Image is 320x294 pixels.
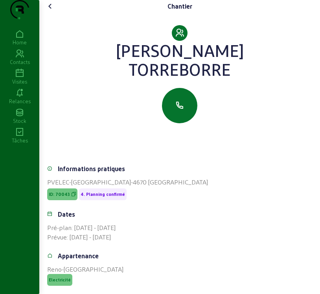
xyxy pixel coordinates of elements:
span: 4. Planning confirmé [81,192,125,197]
span: ID: 70043 [49,192,70,197]
span: Electricité [49,277,71,283]
div: Reno-[GEOGRAPHIC_DATA] [47,265,312,274]
div: Pré-plan: [DATE] - [DATE] [47,223,312,232]
div: Prévue: [DATE] - [DATE] [47,232,312,242]
div: Appartenance [58,251,99,261]
div: [PERSON_NAME] [47,41,312,60]
div: PVELEC-[GEOGRAPHIC_DATA]-4670 [GEOGRAPHIC_DATA] [47,177,312,187]
div: Dates [58,210,75,219]
div: Chantier [167,2,192,11]
div: Informations pratiques [58,164,125,173]
div: Torreborre [47,60,312,79]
